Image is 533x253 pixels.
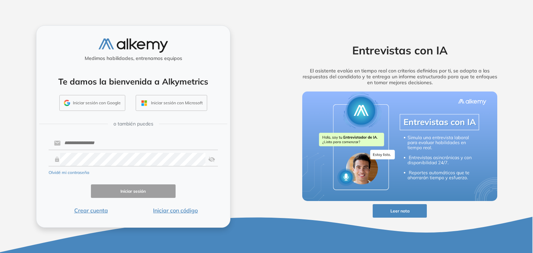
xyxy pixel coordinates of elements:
button: Crear cuenta [49,206,133,215]
img: OUTLOOK_ICON [140,99,148,107]
button: Iniciar sesión con Google [59,95,125,111]
h2: Entrevistas con IA [291,44,508,57]
img: GMAIL_ICON [64,100,70,106]
button: Leer nota [373,204,427,218]
img: img-more-info [302,91,497,201]
img: asd [208,153,215,166]
h4: Te damos la bienvenida a Alkymetrics [45,77,221,87]
img: logo-alkemy [99,38,168,53]
iframe: Chat Widget [498,220,533,253]
button: Iniciar sesión con Microsoft [136,95,207,111]
button: Iniciar con código [133,206,218,215]
button: Iniciar sesión [91,184,176,198]
div: Widget de chat [498,220,533,253]
h5: Medimos habilidades, entrenamos equipos [39,55,227,61]
button: Olvidé mi contraseña [49,169,89,176]
span: o también puedes [113,120,153,128]
h5: El asistente evalúa en tiempo real con criterios definidos por ti, se adapta a las respuestas del... [291,68,508,85]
